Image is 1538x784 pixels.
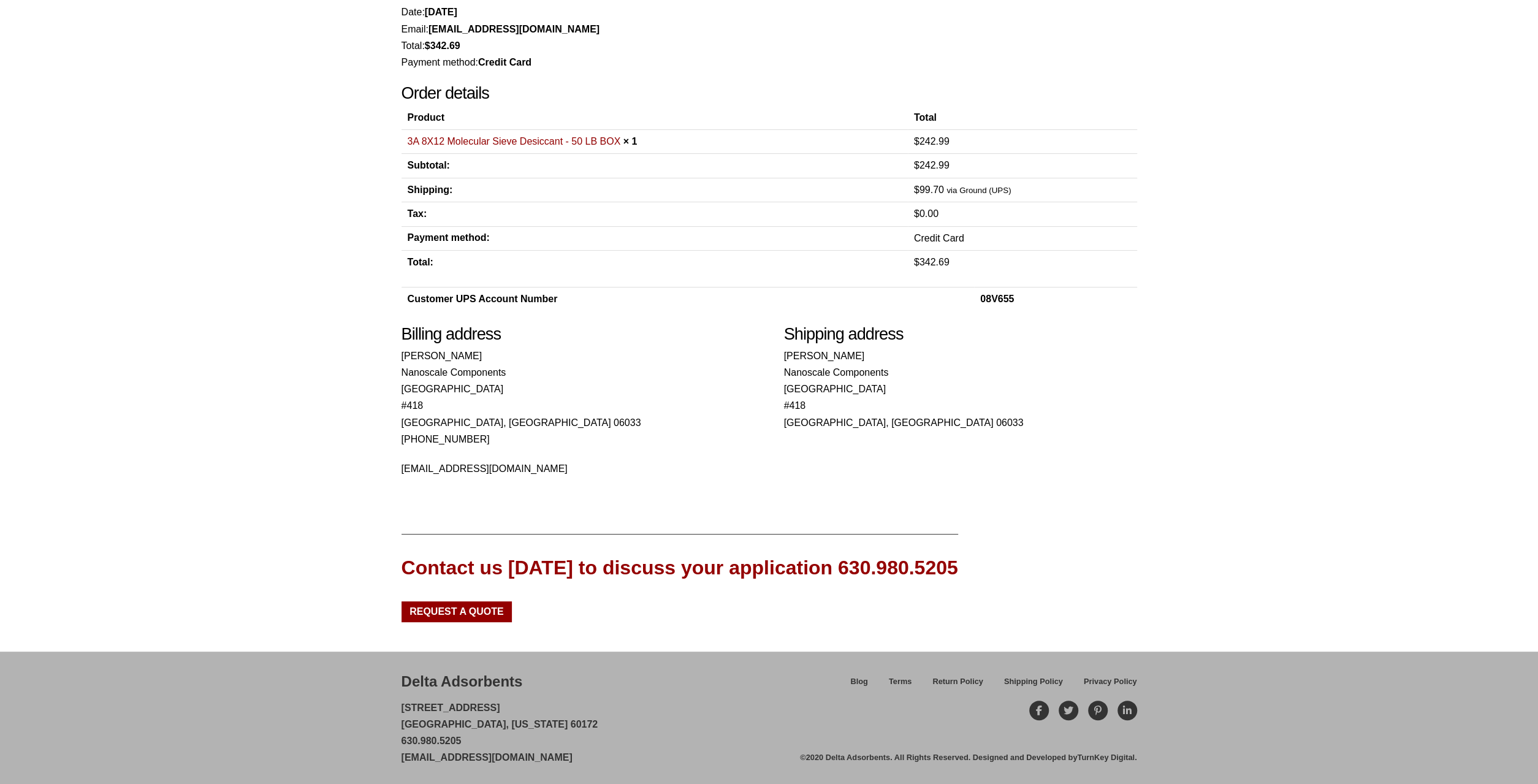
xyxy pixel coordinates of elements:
[409,607,504,617] span: Request a Quote
[914,185,944,195] span: 99.70
[402,431,755,447] p: [PHONE_NUMBER]
[932,678,983,686] span: Return Policy
[980,294,1014,304] strong: 08V655
[889,678,912,686] span: Terms
[402,554,958,582] div: Contact us [DATE] to discuss your application 630.980.5205
[623,136,638,147] strong: × 1
[402,178,908,202] th: Shipping:
[402,4,1137,20] li: Date:
[840,675,878,696] a: Blog
[784,348,1137,431] address: [PERSON_NAME] Nanoscale Components [GEOGRAPHIC_DATA] #418 [GEOGRAPHIC_DATA], [GEOGRAPHIC_DATA] 06033
[402,287,975,311] th: Customer UPS Account Number
[402,202,908,226] th: Tax:
[922,675,994,696] a: Return Policy
[914,136,950,147] bdi: 242.99
[478,57,531,67] strong: Credit Card
[402,21,1137,37] li: Email:
[402,601,512,622] a: Request a Quote
[914,136,919,147] span: $
[402,107,908,129] th: Product
[878,675,922,696] a: Terms
[402,460,755,477] p: [EMAIL_ADDRESS][DOMAIN_NAME]
[402,250,908,274] th: Total:
[425,7,457,17] strong: [DATE]
[800,752,1136,763] div: ©2020 Delta Adsorbents. All Rights Reserved. Designed and Developed by .
[408,136,621,147] a: 3A 8X12 Molecular Sieve Desiccant - 50 LB BOX
[402,154,908,178] th: Subtotal:
[402,83,1137,104] h2: Order details
[1073,675,1137,696] a: Privacy Policy
[402,348,755,477] address: [PERSON_NAME] Nanoscale Components [GEOGRAPHIC_DATA] #418 [GEOGRAPHIC_DATA], [GEOGRAPHIC_DATA] 06033
[1004,678,1063,686] span: Shipping Policy
[402,226,908,250] th: Payment method:
[994,675,1073,696] a: Shipping Policy
[402,54,1137,70] li: Payment method:
[914,257,950,267] span: 342.69
[914,257,919,267] span: $
[402,671,523,692] div: Delta Adsorbents
[402,324,755,344] h2: Billing address
[425,40,460,51] bdi: 342.69
[402,752,573,763] a: [EMAIL_ADDRESS][DOMAIN_NAME]
[914,185,919,195] span: $
[425,40,430,51] span: $
[1077,753,1135,762] a: TurnKey Digital
[914,208,919,219] span: $
[1084,678,1137,686] span: Privacy Policy
[402,699,598,766] p: [STREET_ADDRESS] [GEOGRAPHIC_DATA], [US_STATE] 60172 630.980.5205
[914,160,919,170] span: $
[946,186,1011,195] small: via Ground (UPS)
[428,24,600,34] strong: [EMAIL_ADDRESS][DOMAIN_NAME]
[908,226,1137,250] td: Credit Card
[914,208,938,219] span: 0.00
[850,678,867,686] span: Blog
[402,37,1137,54] li: Total:
[908,107,1137,129] th: Total
[784,324,1137,344] h2: Shipping address
[914,160,950,170] span: 242.99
